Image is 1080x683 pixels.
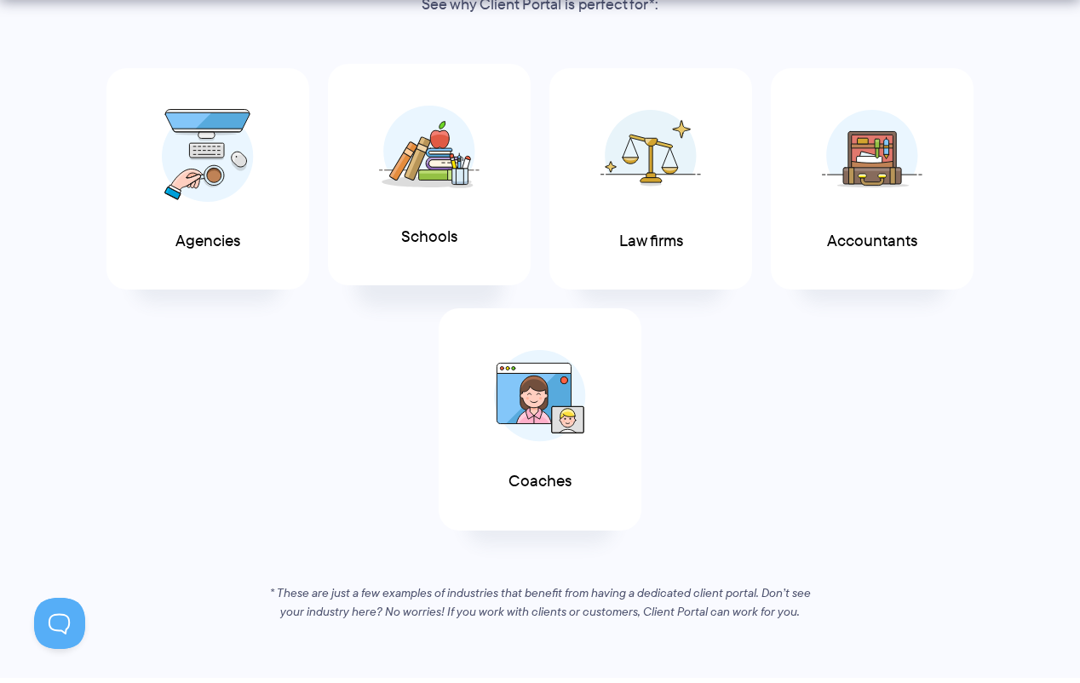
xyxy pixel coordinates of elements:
[401,228,457,246] span: Schools
[439,308,641,531] a: Coaches
[827,232,917,250] span: Accountants
[328,64,531,286] a: Schools
[771,68,974,290] a: Accountants
[549,68,752,290] a: Law firms
[34,598,85,649] iframe: Toggle Customer Support
[508,473,572,491] span: Coaches
[175,232,240,250] span: Agencies
[619,232,683,250] span: Law firms
[270,584,811,620] em: * These are just a few examples of industries that benefit from having a dedicated client portal....
[106,68,309,290] a: Agencies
